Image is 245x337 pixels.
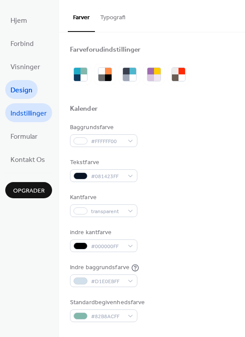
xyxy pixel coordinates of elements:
span: #D1E0EBFF [91,277,123,286]
div: Farveforudindstillinger [70,46,140,55]
span: Indstillinger [10,107,47,120]
span: Opgrader [13,186,45,196]
a: Visninger [5,57,45,76]
span: Formular [10,130,38,144]
a: Forbind [5,34,39,53]
span: #FFFFFF00 [91,137,123,146]
span: #82B8ACFF [91,312,123,321]
div: Indre baggrundsfarve [70,263,129,272]
div: Tekstfarve [70,158,136,167]
span: #081423FF [91,172,123,181]
span: Design [10,84,32,97]
span: transparent [91,207,123,216]
div: Baggrundsfarve [70,123,136,132]
a: Indstillinger [5,103,52,122]
a: Design [5,80,38,99]
span: #000000FF [91,242,123,251]
div: Kalender [70,105,98,114]
div: Standardbegivenhedsfarve [70,298,145,307]
div: indre kantfarve [70,228,136,237]
span: Visninger [10,60,40,74]
span: Forbind [10,37,34,51]
span: Kontakt Os [10,153,45,167]
button: Opgrader [5,182,52,198]
a: Hjem [5,11,32,29]
div: Kantfarve [70,193,136,202]
a: Kontakt Os [5,150,50,168]
a: Formular [5,126,43,145]
span: Hjem [10,14,27,28]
